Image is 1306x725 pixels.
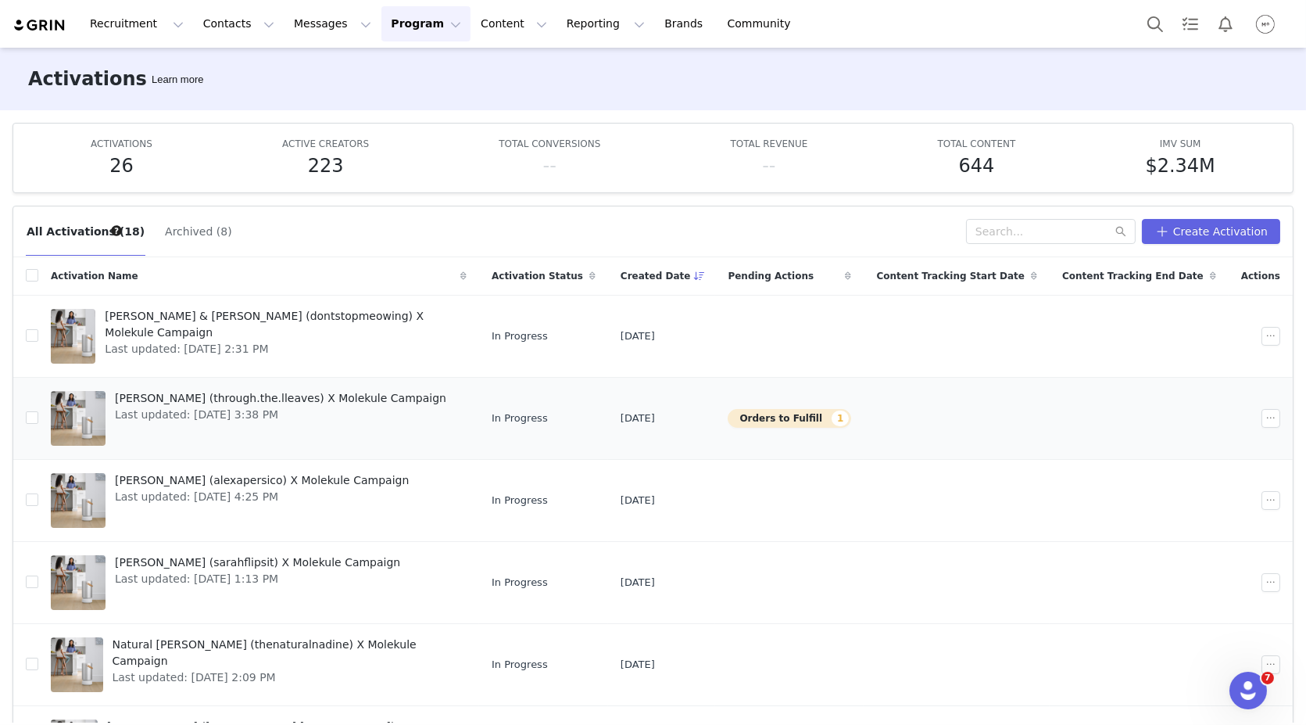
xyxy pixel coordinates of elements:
a: Natural [PERSON_NAME] (thenaturalnadine) X Molekule CampaignLast updated: [DATE] 2:09 PM [51,633,467,696]
span: [DATE] [621,493,655,508]
a: [PERSON_NAME] & [PERSON_NAME] (dontstopmeowing) X Molekule CampaignLast updated: [DATE] 2:31 PM [51,305,467,368]
span: Content Tracking Start Date [876,269,1025,283]
span: Activation Status [492,269,583,283]
button: Program [381,6,471,41]
span: [DATE] [621,411,655,426]
button: All Activations (18) [26,219,145,244]
span: Last updated: [DATE] 2:09 PM [113,669,458,686]
span: [DATE] [621,657,655,673]
h3: Activations [28,65,147,93]
h5: 26 [109,152,134,180]
span: Last updated: [DATE] 1:13 PM [115,571,400,587]
h5: 644 [959,152,995,180]
a: Community [718,6,807,41]
i: icon: search [1115,226,1126,237]
span: Pending Actions [728,269,814,283]
h5: -- [762,152,775,180]
span: Activation Name [51,269,138,283]
span: [PERSON_NAME] (alexapersico) X Molekule Campaign [115,472,409,489]
span: [PERSON_NAME] & [PERSON_NAME] (dontstopmeowing) X Molekule Campaign [105,308,457,341]
span: [PERSON_NAME] (through.the.lleaves) X Molekule Campaign [115,390,446,407]
button: Search [1138,6,1172,41]
img: ea949c7e-d333-4bc0-b5e9-e498a516b19a.png [1253,12,1278,37]
iframe: Intercom live chat [1229,672,1267,709]
span: Created Date [621,269,691,283]
div: Actions [1229,260,1293,293]
div: Tooltip anchor [148,72,206,88]
h5: 223 [308,152,344,180]
button: Notifications [1208,6,1243,41]
span: [DATE] [621,575,655,590]
a: [PERSON_NAME] (alexapersico) X Molekule CampaignLast updated: [DATE] 4:25 PM [51,469,467,532]
a: [PERSON_NAME] (through.the.lleaves) X Molekule CampaignLast updated: [DATE] 3:38 PM [51,387,467,450]
span: ACTIVE CREATORS [282,138,369,149]
button: Messages [284,6,381,41]
button: Reporting [557,6,654,41]
span: Last updated: [DATE] 2:31 PM [105,341,457,357]
span: Last updated: [DATE] 4:25 PM [115,489,409,505]
button: Orders to Fulfill1 [728,409,851,428]
span: 7 [1261,672,1274,684]
button: Recruitment [81,6,193,41]
span: In Progress [492,411,548,426]
span: TOTAL CONVERSIONS [499,138,600,149]
a: [PERSON_NAME] (sarahflipsit) X Molekule CampaignLast updated: [DATE] 1:13 PM [51,551,467,614]
span: Natural [PERSON_NAME] (thenaturalnadine) X Molekule Campaign [113,637,458,669]
button: Profile [1243,12,1293,37]
span: [PERSON_NAME] (sarahflipsit) X Molekule Campaign [115,555,400,571]
a: Tasks [1173,6,1208,41]
button: Archived (8) [164,219,233,244]
button: Contacts [194,6,284,41]
img: grin logo [13,18,67,33]
span: Last updated: [DATE] 3:38 PM [115,407,446,423]
span: TOTAL REVENUE [730,138,807,149]
span: In Progress [492,575,548,590]
span: In Progress [492,657,548,673]
span: [DATE] [621,328,655,344]
span: IMV SUM [1160,138,1201,149]
a: Brands [655,6,717,41]
h5: -- [543,152,556,180]
button: Content [471,6,556,41]
div: Tooltip anchor [109,224,123,238]
input: Search... [966,219,1136,244]
span: Content Tracking End Date [1062,269,1204,283]
h5: $2.34M [1146,152,1215,180]
button: Create Activation [1142,219,1280,244]
span: In Progress [492,493,548,508]
span: TOTAL CONTENT [937,138,1015,149]
span: ACTIVATIONS [91,138,152,149]
span: In Progress [492,328,548,344]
